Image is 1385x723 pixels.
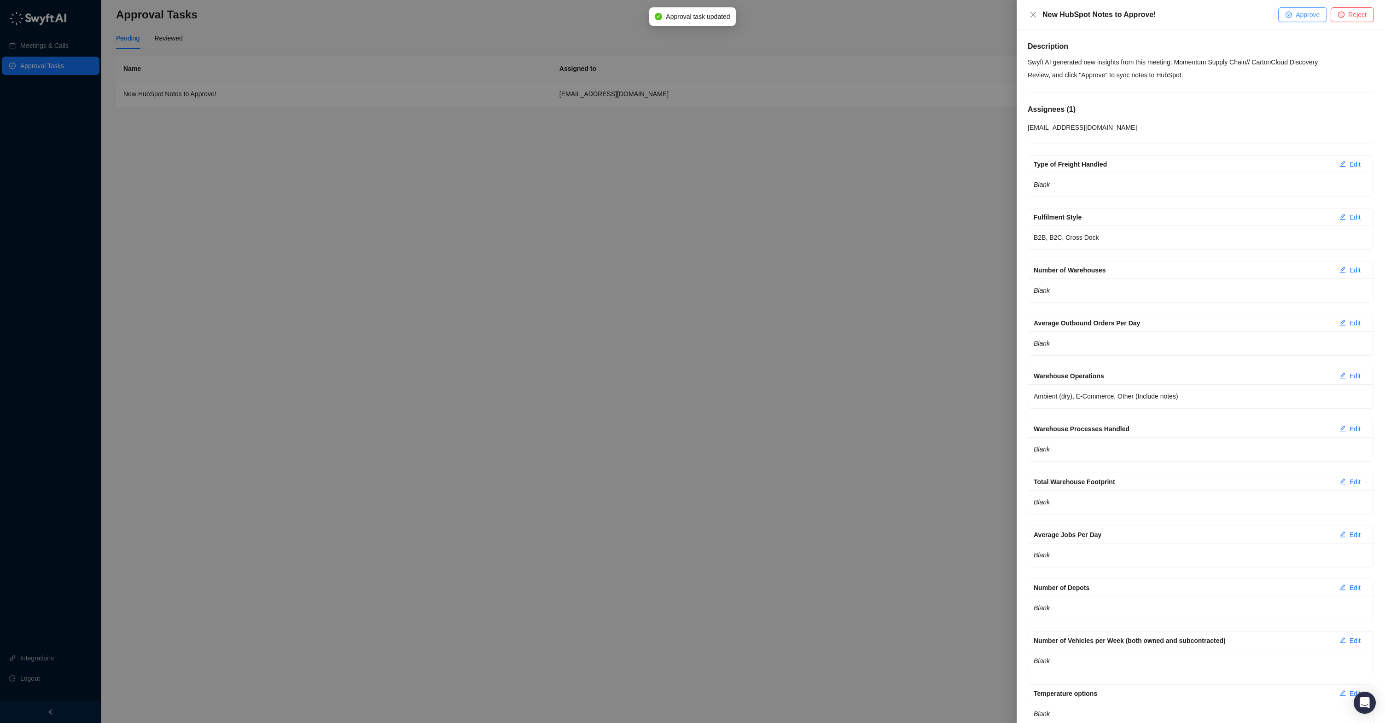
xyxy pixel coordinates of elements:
[1028,124,1137,131] span: [EMAIL_ADDRESS][DOMAIN_NAME]
[1028,69,1374,81] p: Review, and click "Approve" to sync notes to HubSpot.
[1354,692,1376,714] div: Open Intercom Messenger
[1332,316,1368,330] button: Edit
[1034,371,1332,381] div: Warehouse Operations
[1286,12,1292,18] span: check-circle
[1332,686,1368,701] button: Edit
[1034,159,1332,169] div: Type of Freight Handled
[1034,551,1050,559] em: Blank
[1034,477,1332,487] div: Total Warehouse Footprint
[1034,657,1050,665] em: Blank
[1339,478,1346,485] span: edit
[666,12,730,22] span: Approval task updated
[1034,688,1332,699] div: Temperature options
[1332,633,1368,648] button: Edit
[1339,425,1346,432] span: edit
[1034,287,1050,294] em: Blank
[1332,527,1368,542] button: Edit
[1034,390,1368,403] p: Ambient (dry), E-Commerce, Other (Include notes)
[1350,583,1361,593] span: Edit
[1028,9,1039,20] button: Close
[1034,498,1050,506] em: Blank
[1350,477,1361,487] span: Edit
[1350,371,1361,381] span: Edit
[1030,11,1037,18] span: close
[1339,266,1346,273] span: edit
[1350,636,1361,646] span: Edit
[1332,474,1368,489] button: Edit
[1350,265,1361,275] span: Edit
[1350,212,1361,222] span: Edit
[1296,10,1320,20] span: Approve
[1332,263,1368,278] button: Edit
[1332,157,1368,172] button: Edit
[1034,424,1332,434] div: Warehouse Processes Handled
[1339,584,1346,590] span: edit
[1034,530,1332,540] div: Average Jobs Per Day
[1034,445,1050,453] em: Blank
[1034,181,1050,188] em: Blank
[1332,210,1368,225] button: Edit
[1034,212,1332,222] div: Fulfilment Style
[1278,7,1327,22] button: Approve
[1034,340,1050,347] em: Blank
[1338,12,1344,18] span: stop
[1339,690,1346,696] span: edit
[1350,424,1361,434] span: Edit
[1034,604,1050,612] em: Blank
[1042,9,1278,20] div: New HubSpot Notes to Approve!
[1028,56,1374,69] p: Swyft AI generated new insights from this meeting: Momentum Supply Chain// CartonCloud Discovery
[1350,688,1361,699] span: Edit
[1332,580,1368,595] button: Edit
[1339,214,1346,220] span: edit
[1034,265,1332,275] div: Number of Warehouses
[1034,231,1368,244] p: B2B, B2C, Cross Dock
[1350,318,1361,328] span: Edit
[1332,369,1368,383] button: Edit
[1339,637,1346,643] span: edit
[1028,41,1374,52] h5: Description
[655,13,662,20] span: check-circle
[1028,104,1374,115] h5: Assignees ( 1 )
[1350,530,1361,540] span: Edit
[1339,161,1346,167] span: edit
[1034,318,1332,328] div: Average Outbound Orders Per Day
[1339,372,1346,379] span: edit
[1332,422,1368,436] button: Edit
[1034,710,1050,717] em: Blank
[1331,7,1374,22] button: Reject
[1034,636,1332,646] div: Number of Vehicles per Week (both owned and subcontracted)
[1350,159,1361,169] span: Edit
[1034,583,1332,593] div: Number of Depots
[1348,10,1367,20] span: Reject
[1339,531,1346,538] span: edit
[1339,319,1346,326] span: edit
